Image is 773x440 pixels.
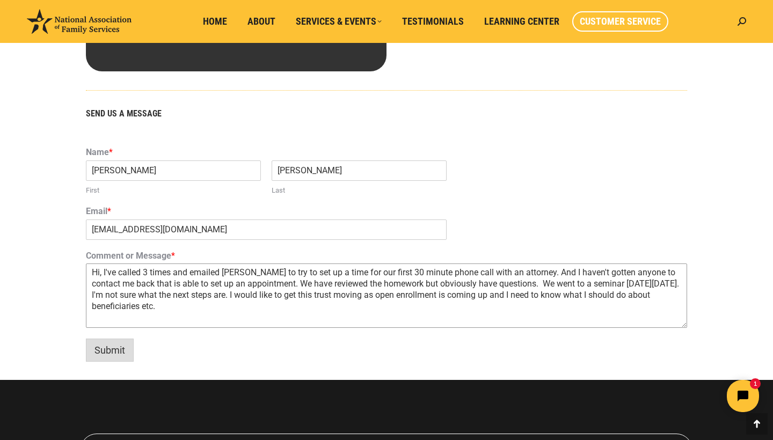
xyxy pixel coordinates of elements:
a: About [240,11,283,32]
span: Home [203,16,227,27]
iframe: Tidio Chat [584,371,768,421]
img: National Association of Family Services [27,9,132,34]
a: Learning Center [477,11,567,32]
span: Testimonials [402,16,464,27]
label: Email [86,206,687,217]
a: Customer Service [572,11,668,32]
label: Comment or Message [86,251,687,262]
a: Home [195,11,235,32]
button: Submit [86,339,134,362]
label: Name [86,147,687,158]
a: Testimonials [395,11,471,32]
span: About [247,16,275,27]
h5: SEND US A MESSAGE [86,109,687,118]
label: First [86,186,261,195]
label: Last [272,186,447,195]
span: Services & Events [296,16,382,27]
span: Customer Service [580,16,661,27]
span: Learning Center [484,16,559,27]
